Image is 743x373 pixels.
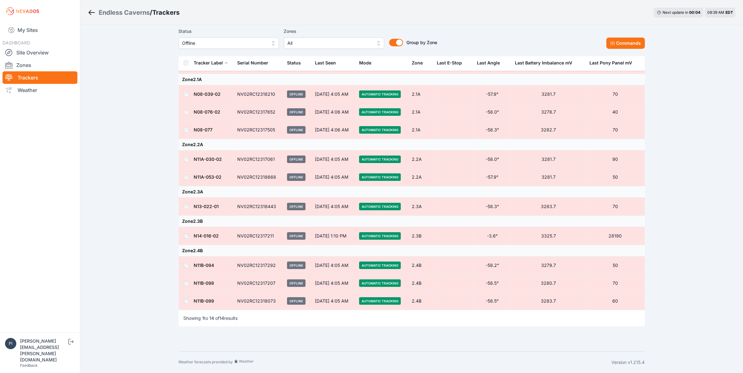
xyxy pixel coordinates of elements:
p: Showing to of results [184,315,238,321]
td: -3.6° [473,227,511,245]
button: Mode [359,55,376,70]
button: Zone [412,55,428,70]
button: Last Angle [477,55,505,70]
td: [DATE] 4:05 AM [311,292,355,310]
td: 2.4B [408,274,433,292]
td: 2.1A [408,103,433,121]
span: Automatic Tracking [359,173,401,181]
div: Mode [359,60,371,66]
td: 2.2A [408,168,433,186]
h3: Trackers [152,8,180,17]
td: 2.4B [408,292,433,310]
a: N13-022-01 [194,204,219,209]
span: 14 [220,315,224,321]
td: 3281.7 [511,151,586,168]
img: piotr.kolodziejczyk@energix-group.com [5,338,16,349]
td: NV02RC12318443 [234,198,283,216]
td: Zone 2.3A [179,186,645,198]
div: Last Seen [315,55,352,70]
td: NV02RC12317061 [234,151,283,168]
td: 2.1A [408,85,433,103]
a: Zones [3,59,77,71]
a: N14-016-02 [194,233,219,238]
td: 50 [586,168,645,186]
td: -58.3° [473,198,511,216]
td: 3283.7 [511,198,586,216]
span: Automatic Tracking [359,262,401,269]
td: 3281.7 [511,168,586,186]
td: [DATE] 4:05 AM [311,85,355,103]
div: Last Battery Imbalance mV [515,60,572,66]
a: N08-039-02 [194,91,221,97]
span: Offline [287,126,306,134]
button: Last Battery Imbalance mV [515,55,577,70]
td: 2.3A [408,198,433,216]
td: -58.2° [473,257,511,274]
span: Automatic Tracking [359,279,401,287]
a: N11B-099 [194,298,214,304]
td: 3283.7 [511,292,586,310]
span: Automatic Tracking [359,156,401,163]
span: 14 [210,315,214,321]
td: 90 [586,151,645,168]
td: 40 [586,103,645,121]
img: Nevados [5,6,40,16]
a: N08-077 [194,127,213,132]
a: Trackers [3,71,77,84]
td: 3282.7 [511,121,586,139]
td: 70 [586,85,645,103]
td: NV02RC12318210 [234,85,283,103]
td: Zone 2.1A [179,74,645,85]
td: -58.3° [473,121,511,139]
button: All [284,38,384,49]
td: -58.5° [473,274,511,292]
span: Next update in [662,10,688,15]
a: N11B-094 [194,263,214,268]
td: [DATE] 1:10 PM [311,227,355,245]
span: DASHBOARD [3,40,30,45]
td: 3280.7 [511,274,586,292]
span: Offline [287,173,306,181]
span: Offline [287,262,306,269]
span: 1 [202,315,204,321]
button: Tracker Label [194,55,228,70]
td: 2.4B [408,257,433,274]
a: N08-076-02 [194,109,221,115]
a: N11A-030-02 [194,156,222,162]
td: -58.5° [473,292,511,310]
div: [PERSON_NAME][EMAIL_ADDRESS][PERSON_NAME][DOMAIN_NAME] [20,338,67,363]
a: Endless Caverns [99,8,150,17]
div: Weather forecasts provided by [179,359,612,365]
a: Weather [3,84,77,96]
td: NV02RC12318668 [234,168,283,186]
span: Offline [287,90,306,98]
td: [DATE] 4:06 AM [311,103,355,121]
a: My Sites [3,23,77,38]
td: [DATE] 4:06 AM [311,121,355,139]
td: 2.1A [408,121,433,139]
td: NV02RC12317505 [234,121,283,139]
a: N11A-053-02 [194,174,222,180]
button: Commands [606,38,645,49]
div: Serial Number [238,60,269,66]
td: 3279.7 [511,257,586,274]
span: Automatic Tracking [359,90,401,98]
div: 00 : 04 [689,10,700,15]
span: 08:39 AM [707,10,724,15]
td: Zone 2.3B [179,216,645,227]
td: 2.2A [408,151,433,168]
span: Group by Zone [407,40,437,45]
nav: Breadcrumb [88,4,180,21]
td: 3325.7 [511,227,586,245]
td: 60 [586,292,645,310]
td: [DATE] 4:05 AM [311,168,355,186]
td: 70 [586,198,645,216]
td: NV02RC12317652 [234,103,283,121]
div: Last Pony Panel mV [589,60,632,66]
td: -58.0° [473,103,511,121]
td: 70 [586,121,645,139]
div: Status [287,60,301,66]
span: Automatic Tracking [359,232,401,240]
td: NV02RC12317211 [234,227,283,245]
td: 28190 [586,227,645,245]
